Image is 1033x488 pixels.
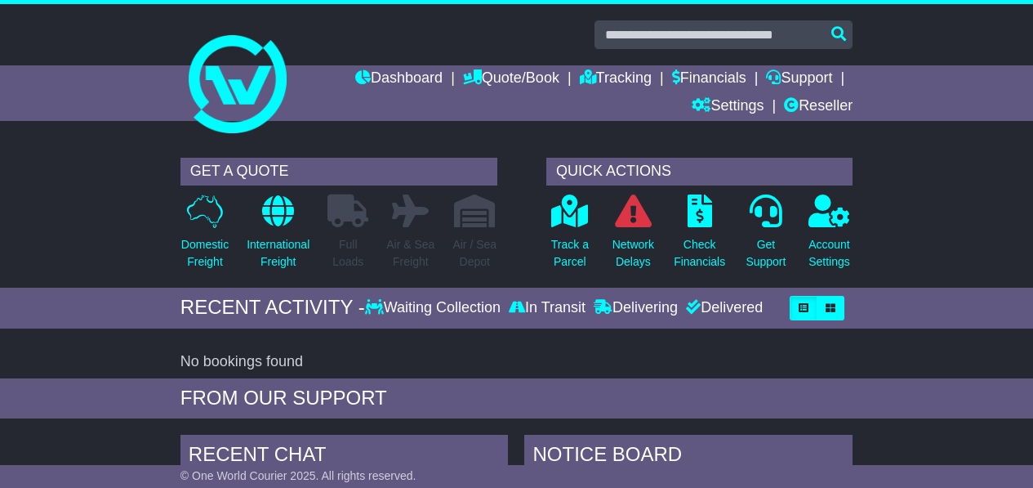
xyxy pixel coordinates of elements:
div: RECENT CHAT [180,435,509,479]
div: Waiting Collection [365,299,505,317]
a: Dashboard [355,65,443,93]
a: Quote/Book [463,65,559,93]
p: Track a Parcel [551,236,589,271]
a: Settings [692,93,764,121]
a: NetworkDelays [612,194,655,280]
span: © One World Courier 2025. All rights reserved. [180,469,416,482]
p: Get Support [746,236,786,271]
a: GetSupport [745,194,786,280]
a: InternationalFreight [246,194,310,280]
p: Check Financials [674,236,725,271]
a: Financials [672,65,746,93]
div: No bookings found [180,353,853,371]
div: GET A QUOTE [180,158,497,186]
p: Account Settings [808,236,850,271]
p: Air / Sea Depot [452,236,496,271]
div: QUICK ACTIONS [546,158,853,186]
a: DomesticFreight [180,194,229,280]
p: Network Delays [612,236,654,271]
a: Track aParcel [550,194,590,280]
a: AccountSettings [808,194,851,280]
div: In Transit [505,299,590,317]
div: FROM OUR SUPPORT [180,387,853,410]
div: RECENT ACTIVITY - [180,296,365,320]
p: International Freight [247,236,309,271]
a: Tracking [580,65,652,93]
a: Reseller [784,93,853,121]
a: Support [766,65,832,93]
div: NOTICE BOARD [524,435,853,479]
div: Delivering [590,299,682,317]
p: Domestic Freight [181,236,229,271]
a: CheckFinancials [673,194,726,280]
div: Delivered [682,299,763,317]
p: Air & Sea Freight [386,236,434,271]
p: Full Loads [327,236,368,271]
